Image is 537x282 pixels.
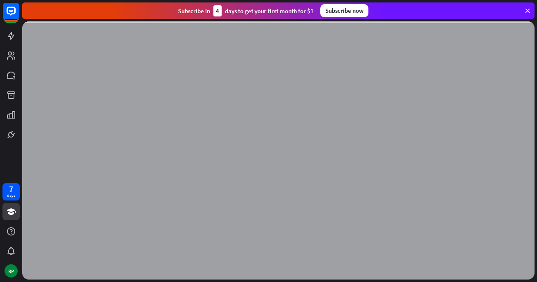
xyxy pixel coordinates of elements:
[178,5,314,16] div: Subscribe in days to get your first month for $1
[9,185,13,193] div: 7
[320,4,368,17] div: Subscribe now
[213,5,222,16] div: 4
[7,193,15,198] div: days
[2,183,20,200] a: 7 days
[5,264,18,277] div: RP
